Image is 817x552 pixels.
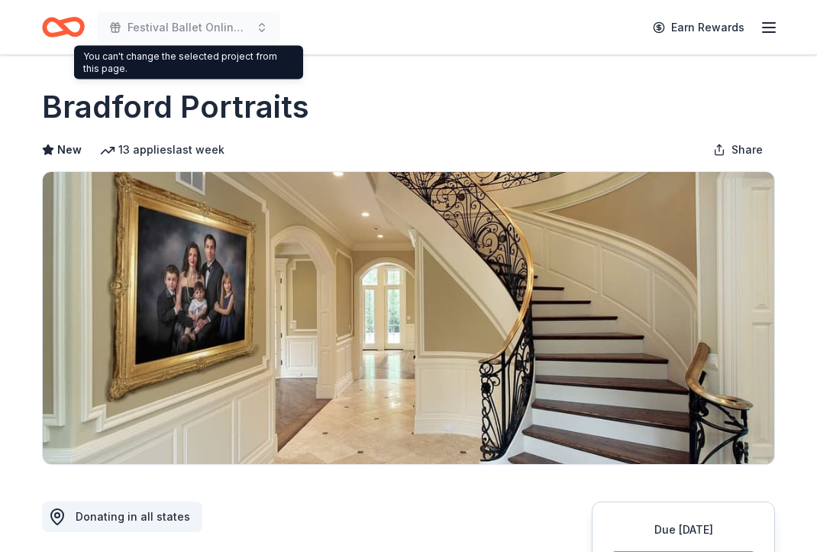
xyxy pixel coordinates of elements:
div: Due [DATE] [611,521,756,539]
h1: Bradford Portraits [42,86,309,128]
button: Festival Ballet Online Auction [97,12,280,43]
div: 13 applies last week [100,141,224,159]
div: You can't change the selected project from this page. [74,46,303,80]
button: Share [701,135,775,165]
span: Festival Ballet Online Auction [128,18,250,37]
span: Donating in all states [76,510,190,523]
a: Earn Rewards [644,14,754,41]
img: Image for Bradford Portraits [43,172,774,464]
span: New [57,141,82,159]
span: Share [731,141,763,159]
a: Home [42,9,85,45]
